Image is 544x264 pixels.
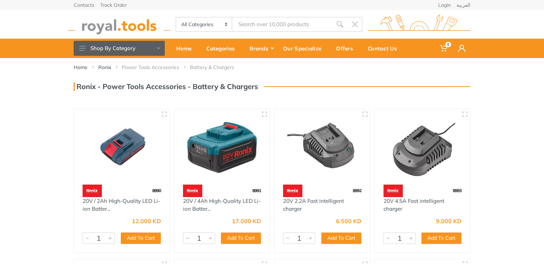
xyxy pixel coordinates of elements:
a: العربية [456,3,470,8]
button: Shop By Category [74,41,165,56]
div: Brands [244,41,278,56]
a: Home [74,64,88,71]
a: Track Order [100,3,127,8]
div: Contact Us [363,41,407,56]
button: Add To Cart [121,233,161,244]
img: Royal Tools - 20V / 4Ah High-Quality LED Li-ion Battery Pack [181,116,263,177]
img: 130.webp [384,185,403,197]
div: 17.000 KD [232,218,261,224]
a: Home [171,39,201,58]
div: 6.500 KD [336,218,361,224]
img: royal.tools Logo [68,15,170,34]
span: 8993 [453,188,461,193]
a: 20V / 2Ah High-Quality LED Li-ion Batter... [83,197,160,212]
a: 20V / 4Ah High-Quality LED Li-ion Batter... [183,197,261,212]
a: Power Tools Accessories [122,64,179,71]
select: Category [176,18,232,31]
nav: breadcrumb [74,64,470,71]
li: Battery & Chargers [190,64,245,71]
div: Categories [201,41,244,56]
span: 8990 [152,188,161,193]
div: Our Specialize [278,41,331,56]
div: 12.000 KD [132,218,161,224]
a: Categories [201,39,244,58]
a: Offers [331,39,363,58]
span: 8992 [353,188,361,193]
span: 8991 [252,188,261,193]
a: Login [438,3,451,8]
input: Site search [232,17,332,32]
a: Ronix [98,64,111,71]
img: Royal Tools - 20V 2.2A Fast intelligent charger [281,116,364,177]
img: 130.webp [283,185,302,197]
a: Contacts [74,3,94,8]
button: Add To Cart [221,233,261,244]
a: 20V 4.5A Fast intelligent charger [384,197,444,212]
span: 0 [445,42,451,47]
div: Offers [331,41,363,56]
button: Add To Cart [321,233,361,244]
h3: Ronix - Power Tools Accessories - Battery & Chargers [74,82,258,91]
div: Home [171,41,201,56]
a: 20V 2.2A Fast intelligent charger [283,197,344,212]
div: 9.000 KD [436,218,461,224]
img: royal.tools Logo [368,15,470,34]
img: Royal Tools - 20V / 2Ah High-Quality LED Li-ion Battery Pack [80,116,163,177]
img: 130.webp [183,185,202,197]
a: Our Specialize [278,39,331,58]
a: Contact Us [363,39,407,58]
img: Royal Tools - 20V 4.5A Fast intelligent charger [381,116,464,177]
img: 130.webp [83,185,102,197]
a: 0 [435,39,453,58]
button: Add To Cart [421,233,461,244]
